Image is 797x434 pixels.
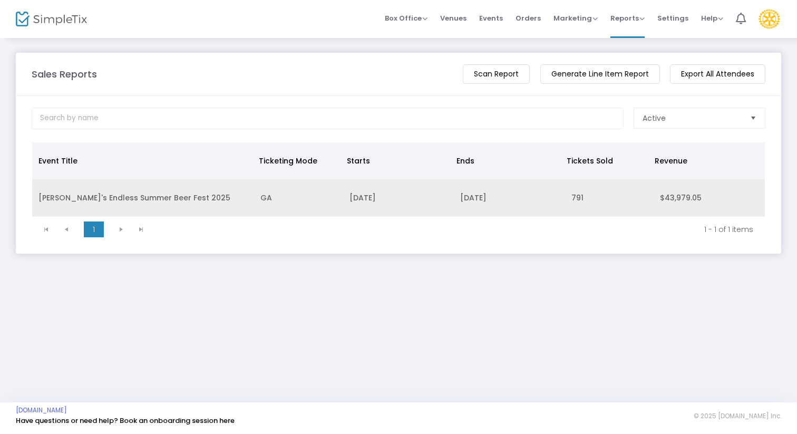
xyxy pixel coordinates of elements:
[32,142,252,179] th: Event Title
[516,5,541,32] span: Orders
[254,179,343,217] td: GA
[32,67,97,81] m-panel-title: Sales Reports
[565,179,654,217] td: 791
[694,412,781,420] span: © 2025 [DOMAIN_NAME] Inc.
[32,142,765,217] div: Data table
[463,64,530,84] m-button: Scan Report
[32,179,254,217] td: [PERSON_NAME]'s Endless Summer Beer Fest 2025
[343,179,454,217] td: [DATE]
[655,156,687,166] span: Revenue
[670,64,765,84] m-button: Export All Attendees
[450,142,560,179] th: Ends
[560,142,648,179] th: Tickets Sold
[657,5,688,32] span: Settings
[643,113,666,123] span: Active
[540,64,660,84] m-button: Generate Line Item Report
[701,13,723,23] span: Help
[479,5,503,32] span: Events
[16,416,235,426] a: Have questions or need help? Book an onboarding session here
[385,13,427,23] span: Box Office
[32,108,624,129] input: Search by name
[440,5,466,32] span: Venues
[553,13,598,23] span: Marketing
[454,179,565,217] td: [DATE]
[654,179,765,217] td: $43,979.05
[252,142,341,179] th: Ticketing Mode
[16,406,67,414] a: [DOMAIN_NAME]
[341,142,451,179] th: Starts
[84,221,104,237] span: Page 1
[746,108,761,128] button: Select
[159,224,753,235] kendo-pager-info: 1 - 1 of 1 items
[610,13,645,23] span: Reports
